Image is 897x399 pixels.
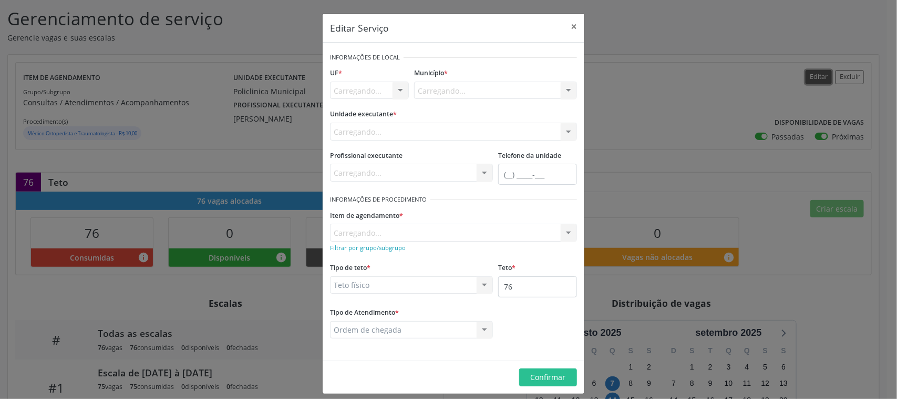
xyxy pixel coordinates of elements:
span: Confirmar [531,372,566,382]
a: Filtrar por grupo/subgrupo [330,242,406,252]
label: Profissional executante [330,148,403,164]
small: Informações de Local [330,53,400,62]
button: Confirmar [519,368,577,386]
small: Filtrar por grupo/subgrupo [330,244,406,252]
label: Telefone da unidade [498,148,561,164]
label: Tipo de teto [330,260,370,276]
label: Tipo de Atendimento [330,305,399,321]
input: (__) _____-___ [498,164,577,185]
label: Município [414,65,448,82]
small: Informações de Procedimento [330,195,427,204]
h5: Editar Serviço [330,21,389,35]
label: Teto [498,260,515,276]
button: Close [563,14,584,39]
label: Item de agendamento [330,207,403,224]
input: Ex. 100 [498,276,577,297]
label: UF [330,65,342,82]
label: Unidade executante [330,106,397,123]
